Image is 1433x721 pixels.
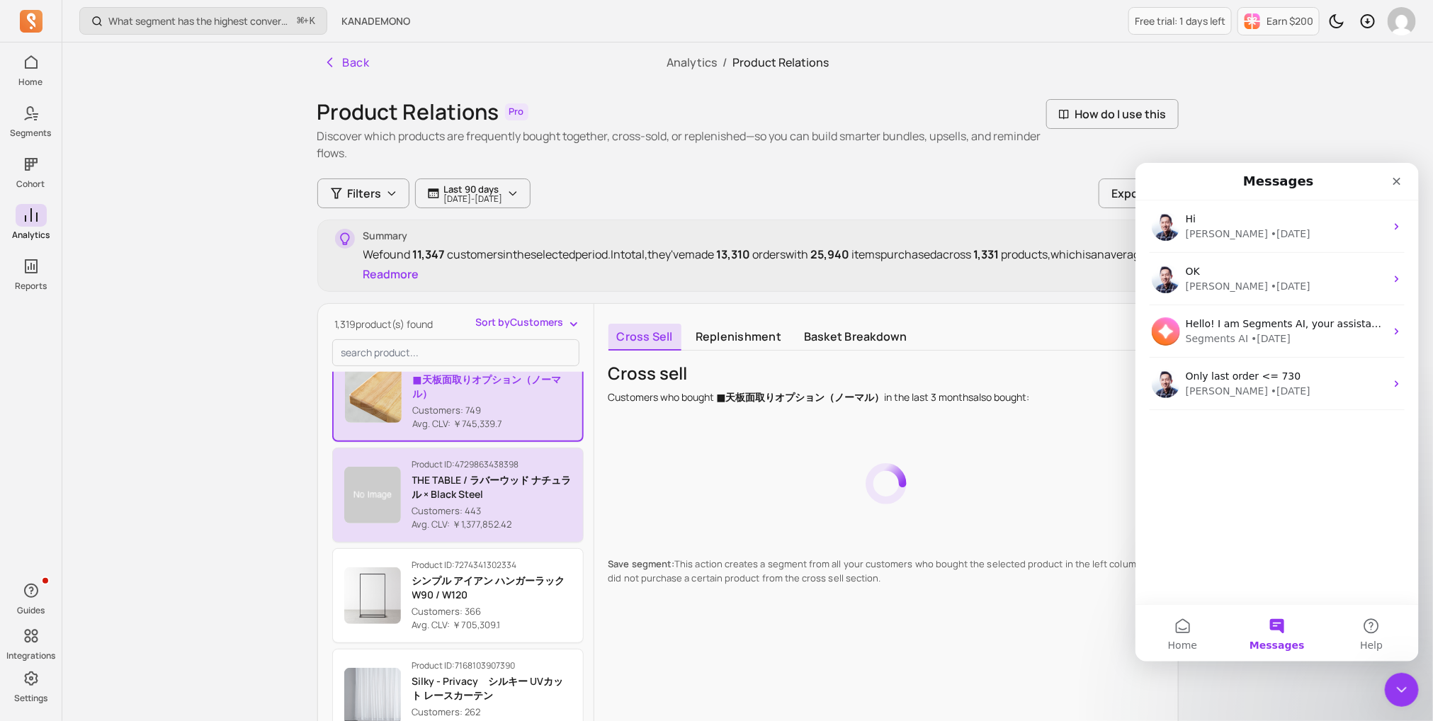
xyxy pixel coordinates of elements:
[225,477,247,487] span: Help
[17,605,45,616] p: Guides
[715,246,753,262] span: 13,310
[717,390,885,404] span: ■天板面取りオプション（ノーマル）
[413,404,571,418] p: Customers: 749
[608,390,1030,404] p: Customers who bought in the last also bought:
[14,693,47,704] p: Settings
[412,473,572,501] p: THE TABLE / ラバーウッド ナチュラル × Black Steel
[1135,163,1419,662] iframe: Intercom live chat
[363,266,419,283] button: Readmore
[608,557,675,570] span: Save segment:
[11,127,52,139] p: Segments
[1046,99,1179,129] button: How do I use this
[1388,7,1416,35] img: avatar
[687,324,790,351] a: Replenishment
[412,504,572,518] p: Customers: 443
[310,16,315,27] kbd: K
[732,55,829,70] span: Product Relations
[415,178,531,208] button: Last 90 days[DATE]-[DATE]
[50,221,132,236] div: [PERSON_NAME]
[1322,7,1351,35] button: Toggle dark mode
[333,8,419,34] button: KANADEMONO
[94,442,188,499] button: Messages
[317,178,409,208] button: Filters
[344,467,401,523] img: Product image
[114,477,169,487] span: Messages
[413,373,571,401] p: ■天板面取りオプション（ノーマル）
[6,650,55,662] p: Integrations
[115,169,155,183] div: • [DATE]
[19,76,43,88] p: Home
[33,477,62,487] span: Home
[341,14,410,28] span: KANADEMONO
[444,195,503,203] p: [DATE] - [DATE]
[412,574,572,602] p: シンプル アイアン ハンガーラック W90 / W120
[50,169,113,183] div: Segments AI
[411,246,448,262] span: 11,347
[476,315,581,329] button: Sort byCustomers
[412,674,572,703] p: Silky - Privacy シルキー UVカット レースカーテン
[79,7,327,35] button: What segment has the highest conversion rate in a campaign?⌘+K
[363,246,1161,263] div: We found customers in the selected period. In total, they've made orders with items purchased acr...
[298,13,315,28] span: +
[444,183,503,195] p: Last 90 days
[1385,673,1419,707] iframe: Intercom live chat
[345,366,402,423] img: Product image
[1267,14,1313,28] p: Earn $200
[335,317,434,331] span: 1,319 product(s) found
[929,390,974,404] span: 3 months
[135,221,175,236] div: • [DATE]
[15,280,47,292] p: Reports
[412,605,572,619] p: Customers: 366
[412,618,572,632] p: Avg. CLV: ￥705,309.1
[348,185,382,202] span: Filters
[344,567,401,624] img: Product image
[317,99,499,125] h1: Product Relations
[1099,178,1179,208] button: Export
[16,577,47,619] button: Guides
[12,229,50,241] p: Analytics
[717,55,732,70] span: /
[332,448,584,543] button: Product ID:4729863438398THE TABLE / ラバーウッド ナチュラル × Black SteelCustomers: 443 Avg. CLV: ￥1,377,852.42
[108,14,292,28] p: What segment has the highest conversion rate in a campaign?
[476,315,564,329] span: Sort by Customers
[50,155,511,166] span: Hello! I am Segments AI, your assistant from [PERSON_NAME]. How may I assist you [DATE]?
[412,560,572,571] p: Product ID: 7274341302334
[972,246,1002,262] span: 1,331
[16,207,45,235] img: Profile image for John
[17,178,45,190] p: Cohort
[297,13,305,30] kbd: ⌘
[667,55,717,70] a: Analytics
[608,557,1164,585] p: This action creates a segment from all your customers who bought the selected product in the left...
[1237,7,1320,35] button: Earn $200
[608,324,681,351] a: Cross sell
[1112,185,1148,202] span: Export
[332,548,584,643] button: Product ID:7274341302334シンプル アイアン ハンガーラック W90 / W120Customers: 366 Avg. CLV: ￥705,309.1
[1135,14,1225,28] p: Free trial: 1 days left
[317,48,375,76] button: Back
[317,127,1046,161] p: Discover which products are frequently bought together, cross-sold, or replenished—so you can bui...
[332,339,579,366] input: search product
[1128,7,1232,35] a: Free trial: 1 days left
[412,459,572,470] p: Product ID: 4729863438398
[50,208,166,219] span: Only last order <= 730
[809,246,852,262] span: 25,940
[795,324,916,351] a: Basket breakdown
[413,417,571,431] p: Avg. CLV: ￥745,339.7
[608,362,1030,385] p: Cross sell
[412,705,572,720] p: Customers: 262
[412,518,572,532] p: Avg. CLV: ￥1,377,852.42
[189,442,283,499] button: Help
[332,347,584,442] button: Product ID:4784916135998■天板面取りオプション（ノーマル）Customers: 749 Avg. CLV: ￥745,339.7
